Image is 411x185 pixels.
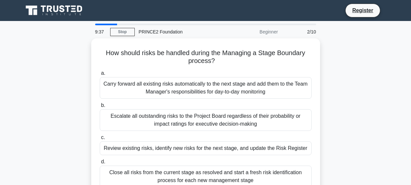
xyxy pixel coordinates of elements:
[225,25,282,38] div: Beginner
[135,25,225,38] div: PRINCE2 Foundation
[282,25,320,38] div: 2/10
[101,102,105,108] span: b.
[91,25,110,38] div: 9:37
[101,70,105,76] span: a.
[101,159,105,164] span: d.
[348,6,377,14] a: Register
[100,77,312,99] div: Carry forward all existing risks automatically to the next stage and add them to the Team Manager...
[110,28,135,36] a: Stop
[100,141,312,155] div: Review existing risks, identify new risks for the next stage, and update the Risk Register
[99,49,312,65] h5: How should risks be handled during the Managing a Stage Boundary process?
[101,134,105,140] span: c.
[100,109,312,131] div: Escalate all outstanding risks to the Project Board regardless of their probability or impact rat...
